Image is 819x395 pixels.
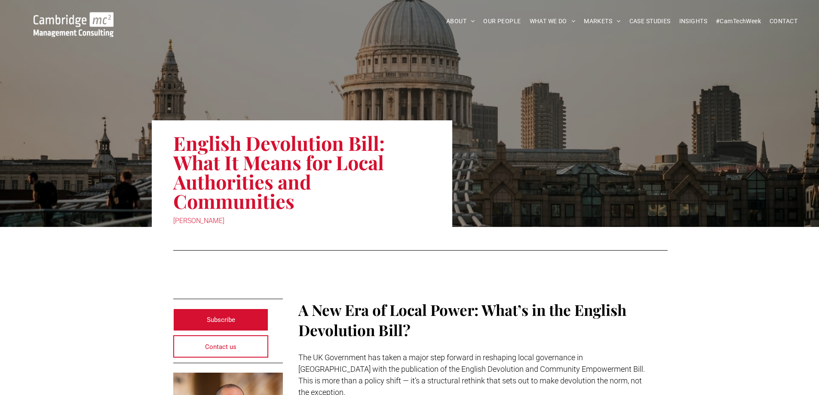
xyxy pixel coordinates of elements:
span: Subscribe [207,309,235,331]
a: INSIGHTS [675,15,712,28]
a: ABOUT [442,15,479,28]
a: Subscribe [173,309,269,331]
a: Contact us [173,335,269,358]
a: OUR PEOPLE [479,15,525,28]
img: Cambridge MC Logo [34,12,113,37]
a: MARKETS [580,15,625,28]
a: WHAT WE DO [525,15,580,28]
span: Contact us [205,336,236,358]
div: [PERSON_NAME] [173,215,431,227]
a: CONTACT [765,15,802,28]
h1: English Devolution Bill: What It Means for Local Authorities and Communities [173,132,431,211]
a: CASE STUDIES [625,15,675,28]
a: #CamTechWeek [712,15,765,28]
span: A New Era of Local Power: What’s in the English Devolution Bill? [298,300,626,340]
a: Your Business Transformed | Cambridge Management Consulting [34,13,113,22]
